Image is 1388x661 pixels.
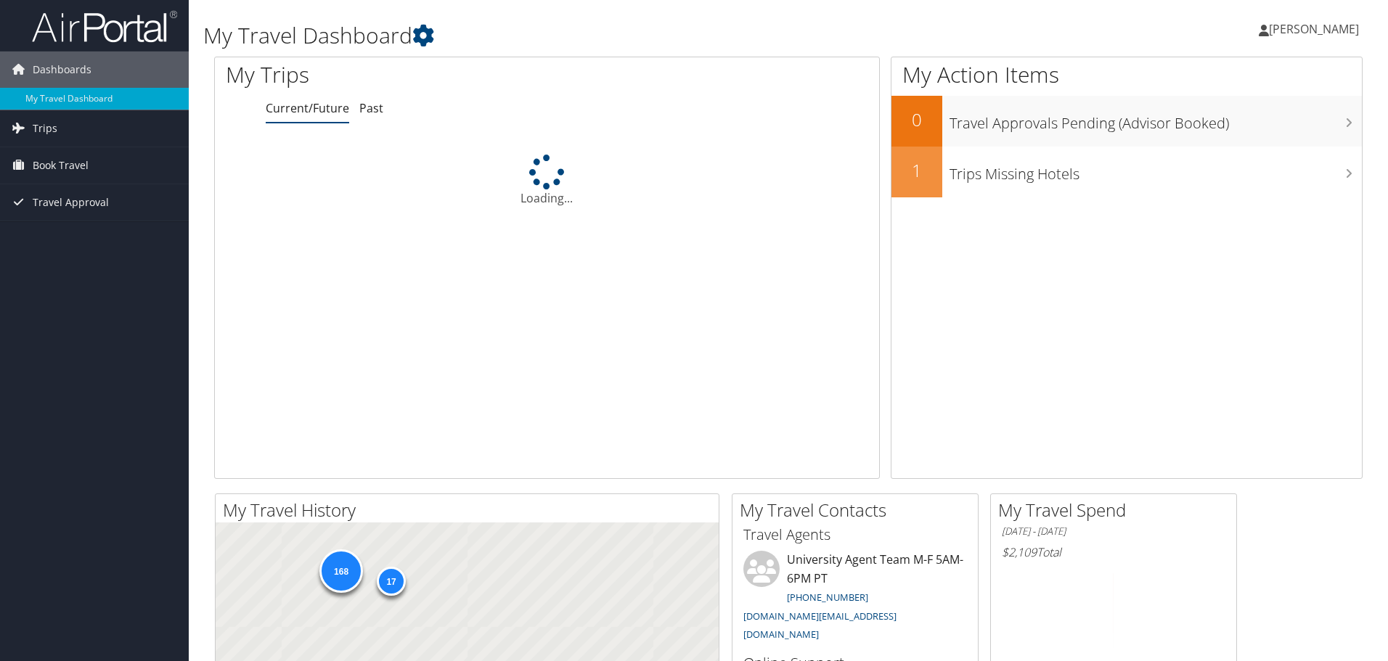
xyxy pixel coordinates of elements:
[33,147,89,184] span: Book Travel
[32,9,177,44] img: airportal-logo.png
[226,59,592,90] h1: My Trips
[891,96,1362,147] a: 0Travel Approvals Pending (Advisor Booked)
[736,551,974,647] li: University Agent Team M-F 5AM-6PM PT
[1002,544,1037,560] span: $2,109
[377,566,406,595] div: 17
[319,549,363,593] div: 168
[787,591,868,604] a: [PHONE_NUMBER]
[891,147,1362,197] a: 1Trips Missing Hotels
[215,155,879,207] div: Loading...
[743,609,897,641] a: [DOMAIN_NAME][EMAIL_ADDRESS][DOMAIN_NAME]
[998,498,1236,522] h2: My Travel Spend
[1002,544,1225,560] h6: Total
[33,52,91,88] span: Dashboards
[1259,7,1373,51] a: [PERSON_NAME]
[743,525,967,545] h3: Travel Agents
[223,498,719,522] h2: My Travel History
[1002,525,1225,538] h6: [DATE] - [DATE]
[33,110,57,147] span: Trips
[891,59,1362,90] h1: My Action Items
[1269,21,1359,37] span: [PERSON_NAME]
[891,107,942,132] h2: 0
[266,100,349,116] a: Current/Future
[950,157,1362,184] h3: Trips Missing Hotels
[950,106,1362,134] h3: Travel Approvals Pending (Advisor Booked)
[203,20,984,51] h1: My Travel Dashboard
[740,498,978,522] h2: My Travel Contacts
[891,158,942,183] h2: 1
[33,184,109,221] span: Travel Approval
[359,100,383,116] a: Past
